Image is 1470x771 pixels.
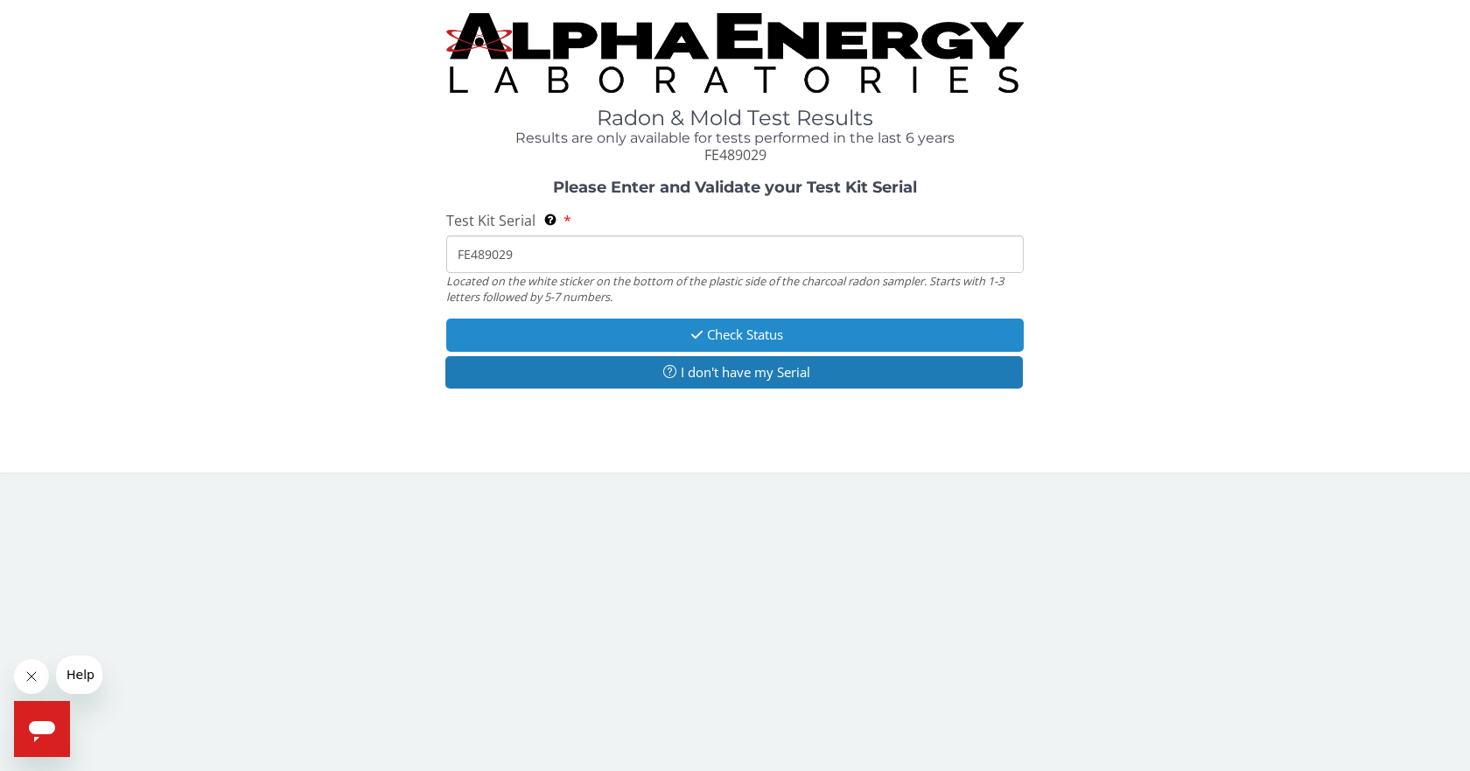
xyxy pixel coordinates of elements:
h4: Results are only available for tests performed in the last 6 years [446,130,1024,146]
h1: Radon & Mold Test Results [446,107,1024,130]
img: TightCrop.jpg [446,13,1024,93]
div: Located on the white sticker on the bottom of the plastic side of the charcoal radon sampler. Sta... [446,273,1024,305]
button: I don't have my Serial [445,356,1023,389]
span: Test Kit Serial [446,211,535,230]
iframe: Message from company [56,655,102,694]
span: FE489029 [704,145,766,165]
button: Check Status [446,319,1024,351]
iframe: Close message [14,659,49,694]
strong: Please Enter and Validate your Test Kit Serial [553,178,917,197]
iframe: Button to launch messaging window [14,701,70,757]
